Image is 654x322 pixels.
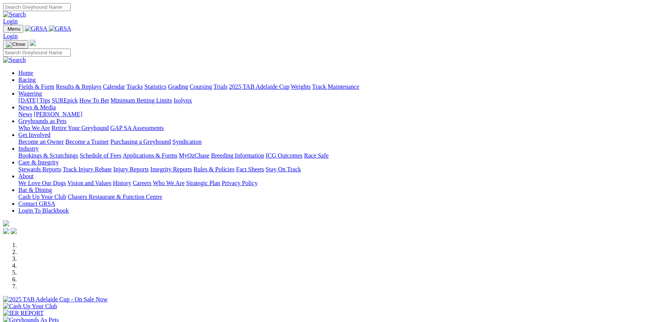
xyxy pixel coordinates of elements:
[133,180,151,186] a: Careers
[52,125,109,131] a: Retire Your Greyhound
[312,83,359,90] a: Track Maintenance
[80,152,121,159] a: Schedule of Fees
[291,83,311,90] a: Weights
[3,57,26,63] img: Search
[18,125,50,131] a: Who We Are
[18,138,651,145] div: Get Involved
[18,152,651,159] div: Industry
[103,83,125,90] a: Calendar
[18,125,651,132] div: Greyhounds as Pets
[3,25,23,33] button: Toggle navigation
[52,97,78,104] a: SUREpick
[18,200,55,207] a: Contact GRSA
[65,138,109,145] a: Become a Trainer
[56,83,101,90] a: Results & Replays
[3,220,9,226] img: logo-grsa-white.png
[127,83,143,90] a: Tracks
[18,145,39,152] a: Industry
[236,166,264,172] a: Fact Sheets
[172,138,201,145] a: Syndication
[213,83,227,90] a: Trials
[68,194,162,200] a: Chasers Restaurant & Function Centre
[18,207,69,214] a: Login To Blackbook
[266,152,302,159] a: ICG Outcomes
[110,97,172,104] a: Minimum Betting Limits
[153,180,185,186] a: Who We Are
[3,303,57,310] img: Cash Up Your Club
[229,83,289,90] a: 2025 TAB Adelaide Cup
[123,152,177,159] a: Applications & Forms
[3,3,71,11] input: Search
[18,194,651,200] div: Bar & Dining
[3,49,71,57] input: Search
[18,118,67,124] a: Greyhounds as Pets
[18,97,50,104] a: [DATE] Tips
[18,159,59,166] a: Care & Integrity
[18,180,651,187] div: About
[18,97,651,104] div: Wagering
[179,152,209,159] a: MyOzChase
[18,180,66,186] a: We Love Our Dogs
[18,104,56,111] a: News & Media
[30,40,36,46] img: logo-grsa-white.png
[3,33,18,39] a: Login
[186,180,220,186] a: Strategic Plan
[266,166,301,172] a: Stay On Track
[3,40,28,49] button: Toggle navigation
[3,296,108,303] img: 2025 TAB Adelaide Cup - On Sale Now
[18,70,33,76] a: Home
[3,228,9,234] img: facebook.svg
[174,97,192,104] a: Isolynx
[18,138,64,145] a: Become an Owner
[18,152,78,159] a: Bookings & Scratchings
[6,41,25,47] img: Close
[190,83,212,90] a: Coursing
[193,166,235,172] a: Rules & Policies
[18,90,42,97] a: Wagering
[110,138,171,145] a: Purchasing a Greyhound
[222,180,258,186] a: Privacy Policy
[34,111,82,117] a: [PERSON_NAME]
[18,187,52,193] a: Bar & Dining
[18,166,61,172] a: Stewards Reports
[304,152,328,159] a: Race Safe
[113,180,131,186] a: History
[8,26,20,32] span: Menu
[18,166,651,173] div: Care & Integrity
[144,83,167,90] a: Statistics
[18,132,50,138] a: Get Involved
[49,25,71,32] img: GRSA
[18,83,54,90] a: Fields & Form
[150,166,192,172] a: Integrity Reports
[11,228,17,234] img: twitter.svg
[18,76,36,83] a: Racing
[25,25,47,32] img: GRSA
[113,166,149,172] a: Injury Reports
[110,125,164,131] a: GAP SA Assessments
[3,18,18,24] a: Login
[3,11,26,18] img: Search
[18,83,651,90] div: Racing
[18,111,32,117] a: News
[3,310,44,317] img: IER REPORT
[80,97,109,104] a: How To Bet
[211,152,264,159] a: Breeding Information
[18,111,651,118] div: News & Media
[67,180,111,186] a: Vision and Values
[18,173,34,179] a: About
[168,83,188,90] a: Grading
[18,194,66,200] a: Cash Up Your Club
[63,166,112,172] a: Track Injury Rebate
